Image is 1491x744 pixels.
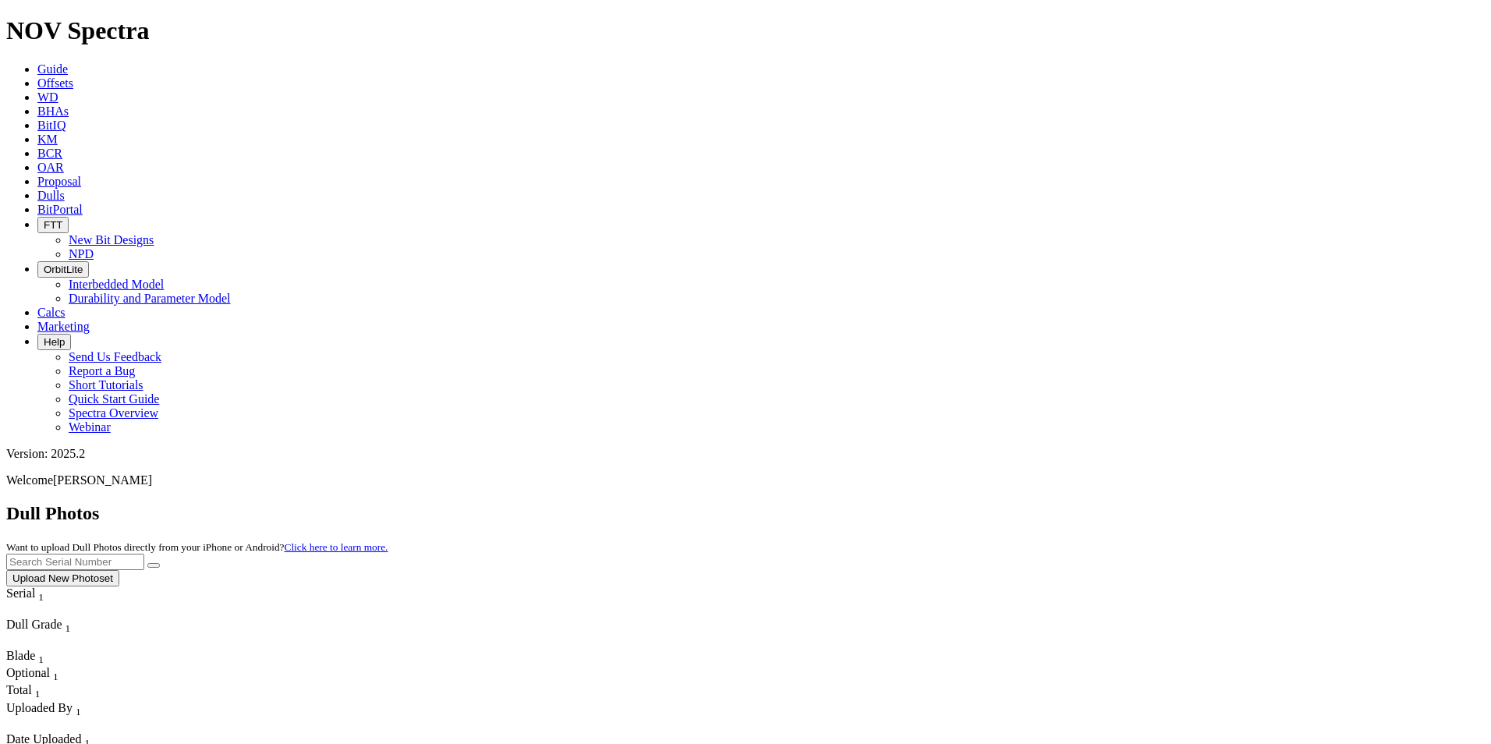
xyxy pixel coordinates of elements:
div: Version: 2025.2 [6,447,1485,461]
div: Sort None [6,666,61,683]
div: Dull Grade Sort None [6,618,115,635]
a: New Bit Designs [69,233,154,246]
span: Serial [6,586,35,600]
div: Column Menu [6,718,153,732]
button: Upload New Photoset [6,570,119,586]
div: Sort None [6,701,153,732]
span: [PERSON_NAME] [53,473,152,487]
h2: Dull Photos [6,503,1485,524]
a: BitIQ [37,119,66,132]
h1: NOV Spectra [6,16,1485,45]
span: Blade [6,649,35,662]
small: Want to upload Dull Photos directly from your iPhone or Android? [6,541,388,553]
a: NPD [69,247,94,260]
div: Sort None [6,618,115,649]
sub: 1 [35,689,41,700]
sub: 1 [76,706,81,717]
div: Serial Sort None [6,586,73,604]
a: Spectra Overview [69,406,158,420]
a: Quick Start Guide [69,392,159,406]
span: Dull Grade [6,618,62,631]
span: FTT [44,219,62,231]
div: Sort None [6,586,73,618]
sub: 1 [38,591,44,603]
sub: 1 [38,654,44,665]
div: Optional Sort None [6,666,61,683]
a: BCR [37,147,62,160]
span: Sort None [38,586,44,600]
span: Total [6,683,32,696]
a: BHAs [37,105,69,118]
div: Sort None [6,649,61,666]
input: Search Serial Number [6,554,144,570]
a: Proposal [37,175,81,188]
a: Report a Bug [69,364,135,377]
span: Sort None [76,701,81,714]
span: Sort None [38,649,44,662]
span: Sort None [53,666,58,679]
a: Dulls [37,189,65,202]
a: Interbedded Model [69,278,164,291]
span: Sort None [66,618,71,631]
div: Blade Sort None [6,649,61,666]
a: Marketing [37,320,90,333]
a: Durability and Parameter Model [69,292,231,305]
span: Optional [6,666,50,679]
div: Uploaded By Sort None [6,701,153,718]
a: OAR [37,161,64,174]
button: OrbitLite [37,261,89,278]
a: Guide [37,62,68,76]
span: Sort None [35,683,41,696]
sub: 1 [53,671,58,682]
span: Uploaded By [6,701,73,714]
span: Help [44,336,65,348]
sub: 1 [66,622,71,634]
a: Webinar [69,420,111,434]
a: Send Us Feedback [69,350,161,363]
a: WD [37,90,58,104]
button: FTT [37,217,69,233]
span: OrbitLite [44,264,83,275]
div: Total Sort None [6,683,61,700]
a: Offsets [37,76,73,90]
p: Welcome [6,473,1485,487]
a: Calcs [37,306,66,319]
div: Column Menu [6,604,73,618]
button: Help [37,334,71,350]
a: Short Tutorials [69,378,143,391]
a: KM [37,133,58,146]
a: Click here to learn more. [285,541,388,553]
div: Column Menu [6,635,115,649]
a: BitPortal [37,203,83,216]
div: Sort None [6,683,61,700]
